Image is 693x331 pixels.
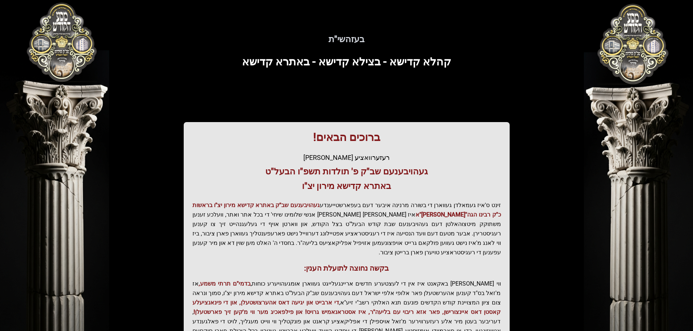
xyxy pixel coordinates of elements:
[192,202,501,218] span: געהויבענעם שב"ק באתרא קדישא מירון יצ"ו בראשות כ"ק רבינו הגה"[PERSON_NAME]"א
[199,280,251,287] span: בדמי"ם תרתי משמע,
[126,33,568,45] h5: בעזהשי"ת
[242,55,451,68] span: קהלא קדישא - בצילא קדישא - באתרא קדישא
[192,166,501,177] h3: געהויבענעם שב"ק פ' תולדות תשפ"ו הבעל"ט
[192,263,501,273] h3: בקשה נחוצה לתועלת הענין:
[192,131,501,144] h1: ברוכים הבאים!
[192,299,501,315] span: די ארבייט און יגיעה דאס אהערצושטעלן, און די פינאנציעלע קאסטן דאס איינצורישן, פאר אזא ריבוי עם בלי...
[192,201,501,257] p: זינט ס'איז געמאלדן געווארן די בשורה מרנינה איבער דעם בעפארשטייענדע איז [PERSON_NAME] [PERSON_NAME...
[192,180,501,192] h3: באתרא קדישא מירון יצ"ו
[192,153,501,163] div: רעזערוואציע [PERSON_NAME]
